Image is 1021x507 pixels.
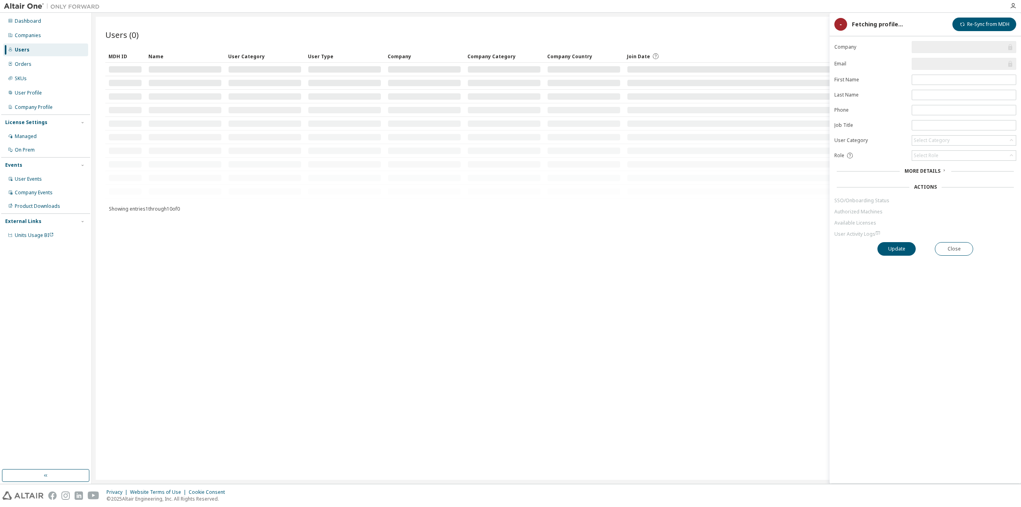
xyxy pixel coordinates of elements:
div: External Links [5,218,41,225]
a: Authorized Machines [834,209,1016,215]
div: Users [15,47,30,53]
div: User Type [308,50,381,63]
div: On Prem [15,147,35,153]
span: Units Usage BI [15,232,54,239]
div: - [834,18,847,31]
div: Select Category [914,137,950,144]
div: Events [5,162,22,168]
div: User Profile [15,90,42,96]
div: Managed [15,133,37,140]
div: License Settings [5,119,47,126]
label: Phone [834,107,907,113]
div: Company Country [547,50,621,63]
div: Privacy [106,489,130,495]
label: Job Title [834,122,907,128]
img: altair_logo.svg [2,491,43,500]
p: © 2025 Altair Engineering, Inc. All Rights Reserved. [106,495,230,502]
div: Companies [15,32,41,39]
span: Role [834,152,844,159]
div: Company Events [15,189,53,196]
img: linkedin.svg [75,491,83,500]
a: Available Licenses [834,220,1016,226]
label: Last Name [834,92,907,98]
div: Select Category [912,136,1016,145]
img: Altair One [4,2,104,10]
div: Actions [914,184,937,190]
button: Update [877,242,916,256]
img: youtube.svg [88,491,99,500]
div: Dashboard [15,18,41,24]
img: facebook.svg [48,491,57,500]
div: User Category [228,50,302,63]
div: Website Terms of Use [130,489,189,495]
div: SKUs [15,75,27,82]
div: Fetching profile... [852,21,903,28]
button: Close [935,242,973,256]
label: First Name [834,77,907,83]
div: MDH ID [108,50,142,63]
div: Select Role [912,151,1016,160]
div: Cookie Consent [189,489,230,495]
a: SSO/Onboarding Status [834,197,1016,204]
label: User Category [834,137,907,144]
div: Orders [15,61,32,67]
div: User Events [15,176,42,182]
div: Select Role [914,152,938,159]
span: Users (0) [105,29,139,40]
div: Product Downloads [15,203,60,209]
span: Showing entries 1 through 10 of 0 [109,205,180,212]
span: Join Date [627,53,650,60]
div: Company Profile [15,104,53,110]
img: instagram.svg [61,491,70,500]
div: Name [148,50,222,63]
span: User Activity Logs [834,231,880,237]
div: Company [388,50,461,63]
label: Email [834,61,907,67]
svg: Date when the user was first added or directly signed up. If the user was deleted and later re-ad... [652,53,659,60]
label: Company [834,44,907,50]
div: Company Category [467,50,541,63]
button: Re-Sync from MDH [952,18,1016,31]
span: More Details [905,168,940,174]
